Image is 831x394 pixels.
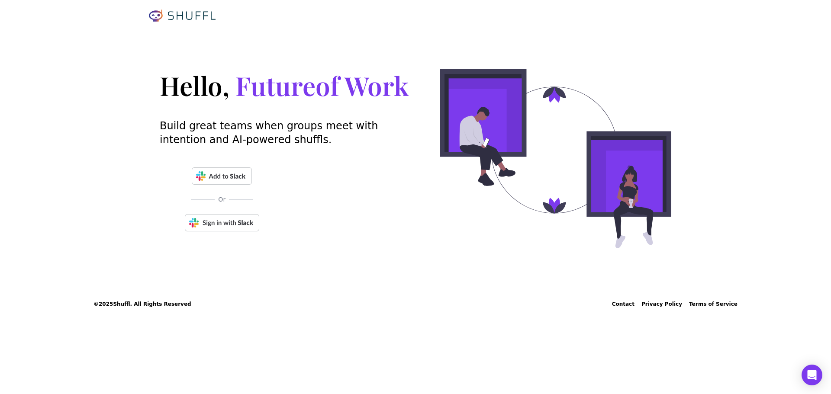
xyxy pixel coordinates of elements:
[612,301,635,308] div: Contact
[689,301,738,308] a: Terms of Service
[235,68,409,103] span: Future
[802,365,822,385] div: Open Intercom Messenger
[316,68,409,103] span: of Work
[215,195,229,204] span: Or
[641,301,682,308] a: Privacy Policy
[149,9,221,22] a: Shuffl
[93,301,191,308] span: © 2025 Shuffl. All Rights Reserved
[160,119,381,147] p: Build great teams when groups meet with intention and AI-powered shuffls.
[160,69,409,102] h1: Hello,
